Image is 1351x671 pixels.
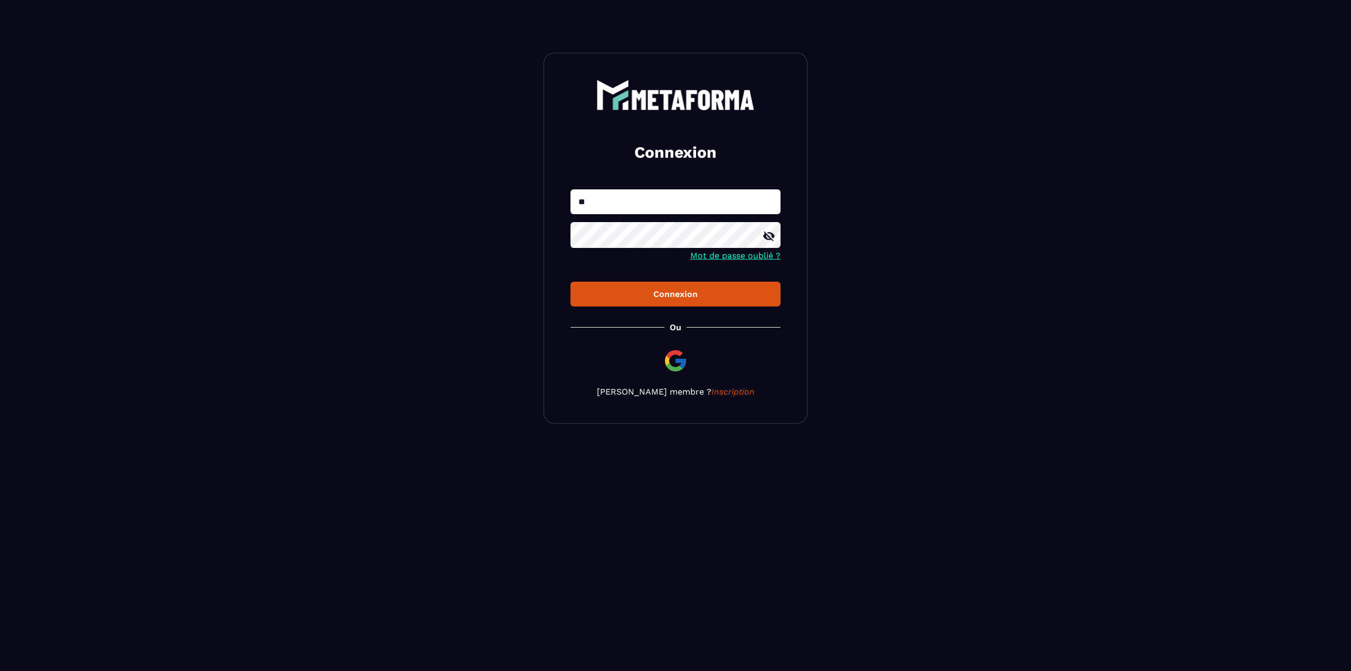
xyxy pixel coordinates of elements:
[711,387,755,397] a: Inscription
[663,348,688,373] img: google
[570,80,781,110] a: logo
[670,322,681,332] p: Ou
[570,387,781,397] p: [PERSON_NAME] membre ?
[596,80,755,110] img: logo
[579,289,772,299] div: Connexion
[570,282,781,306] button: Connexion
[583,142,768,163] h2: Connexion
[690,251,781,261] a: Mot de passe oublié ?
